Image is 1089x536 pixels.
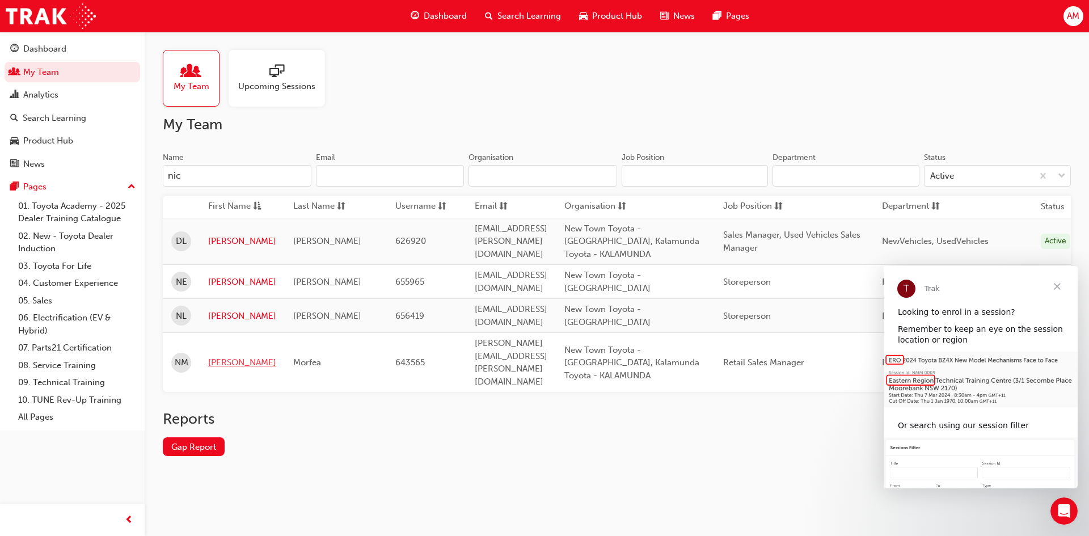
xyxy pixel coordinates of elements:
[704,5,758,28] a: pages-iconPages
[184,64,199,80] span: people-icon
[882,236,989,246] span: NewVehicles, UsedVehicles
[564,200,627,214] button: Organisationsorting-icon
[229,50,334,107] a: Upcoming Sessions
[618,200,626,214] span: sorting-icon
[208,235,276,248] a: [PERSON_NAME]
[293,277,361,287] span: [PERSON_NAME]
[497,10,561,23] span: Search Learning
[163,165,311,187] input: Name
[293,357,321,368] span: Morfea
[163,50,229,107] a: My Team
[293,311,361,321] span: [PERSON_NAME]
[10,113,18,124] span: search-icon
[253,200,261,214] span: asc-icon
[564,223,699,259] span: New Town Toyota - [GEOGRAPHIC_DATA], Kalamunda Toyota - KALAMUNDA
[438,200,446,214] span: sorting-icon
[208,310,276,323] a: [PERSON_NAME]
[5,130,140,151] a: Product Hub
[125,513,133,527] span: prev-icon
[5,39,140,60] a: Dashboard
[23,158,45,171] div: News
[424,10,467,23] span: Dashboard
[176,310,187,323] span: NL
[5,176,140,197] button: Pages
[1063,6,1083,26] button: AM
[564,270,651,293] span: New Town Toyota - [GEOGRAPHIC_DATA]
[5,85,140,105] a: Analytics
[208,276,276,289] a: [PERSON_NAME]
[1058,169,1066,184] span: down-icon
[10,67,19,78] span: people-icon
[208,200,271,214] button: First Nameasc-icon
[337,200,345,214] span: sorting-icon
[14,374,140,391] a: 09. Technical Training
[1067,10,1079,23] span: AM
[723,200,772,214] span: Job Position
[395,200,458,214] button: Usernamesorting-icon
[14,357,140,374] a: 08. Service Training
[499,200,508,214] span: sorting-icon
[564,200,615,214] span: Organisation
[23,88,58,102] div: Analytics
[713,9,721,23] span: pages-icon
[395,277,424,287] span: 655965
[5,36,140,176] button: DashboardMy TeamAnalyticsSearch LearningProduct HubNews
[395,236,426,246] span: 626920
[14,258,140,275] a: 03. Toyota For Life
[163,410,1071,428] h2: Reports
[128,180,136,195] span: up-icon
[930,170,954,183] div: Active
[23,134,73,147] div: Product Hub
[1041,234,1070,249] div: Active
[176,235,187,248] span: DL
[14,391,140,409] a: 10. TUNE Rev-Up Training
[23,43,66,56] div: Dashboard
[723,357,804,368] span: Retail Sales Manager
[485,9,493,23] span: search-icon
[475,270,547,293] span: [EMAIL_ADDRESS][DOMAIN_NAME]
[208,356,276,369] a: [PERSON_NAME]
[884,266,1078,488] iframe: Intercom live chat message
[882,200,944,214] button: Departmentsorting-icon
[14,275,140,292] a: 04. Customer Experience
[10,159,19,170] span: news-icon
[14,227,140,258] a: 02. New - Toyota Dealer Induction
[23,180,47,193] div: Pages
[316,165,465,187] input: Email
[293,200,335,214] span: Last Name
[651,5,704,28] a: news-iconNews
[10,182,19,192] span: pages-icon
[673,10,695,23] span: News
[411,9,419,23] span: guage-icon
[10,136,19,146] span: car-icon
[6,3,96,29] img: Trak
[570,5,651,28] a: car-iconProduct Hub
[475,200,537,214] button: Emailsorting-icon
[622,165,769,187] input: Job Position
[882,357,932,368] span: NewVehicles
[269,64,284,80] span: sessionType_ONLINE_URL-icon
[23,112,86,125] div: Search Learning
[5,154,140,175] a: News
[882,200,929,214] span: Department
[726,10,749,23] span: Pages
[395,200,436,214] span: Username
[174,80,209,93] span: My Team
[579,9,588,23] span: car-icon
[476,5,570,28] a: search-iconSearch Learning
[1050,497,1078,525] iframe: Intercom live chat
[395,311,424,321] span: 656419
[14,408,140,426] a: All Pages
[924,152,946,163] div: Status
[14,309,140,339] a: 06. Electrification (EV & Hybrid)
[882,311,902,321] span: Parts
[175,356,188,369] span: NM
[238,80,315,93] span: Upcoming Sessions
[176,276,187,289] span: NE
